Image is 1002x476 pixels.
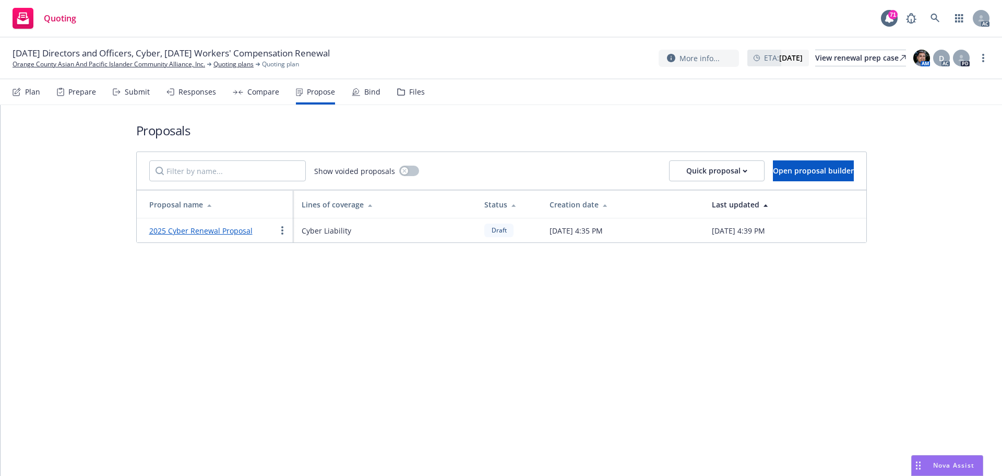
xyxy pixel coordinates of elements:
[669,160,765,181] button: Quick proposal
[276,224,289,237] a: more
[13,47,330,60] span: [DATE] Directors and Officers, Cyber, [DATE] Workers' Compensation Renewal
[659,50,739,67] button: More info...
[773,166,854,176] span: Open proposal builder
[484,199,533,210] div: Status
[262,60,299,69] span: Quoting plan
[913,50,930,66] img: photo
[302,225,351,236] span: Cyber Liability
[764,52,803,63] span: ETA :
[949,8,970,29] a: Switch app
[314,166,395,177] span: Show voided proposals
[213,60,254,69] a: Quoting plans
[911,455,983,476] button: Nova Assist
[149,226,253,236] a: 2025 Cyber Renewal Proposal
[364,88,380,96] div: Bind
[712,199,857,210] div: Last updated
[939,53,944,64] span: D
[888,8,898,18] div: 71
[977,52,989,64] a: more
[686,161,747,181] div: Quick proposal
[773,160,854,181] button: Open proposal builder
[13,60,205,69] a: Orange County Asian And Pacific Islander Community Alliance, Inc.
[247,88,279,96] div: Compare
[307,88,335,96] div: Propose
[25,88,40,96] div: Plan
[901,8,922,29] a: Report a Bug
[149,199,285,210] div: Proposal name
[44,14,76,22] span: Quoting
[912,456,925,475] div: Drag to move
[68,88,96,96] div: Prepare
[488,226,509,235] span: Draft
[550,199,695,210] div: Creation date
[178,88,216,96] div: Responses
[149,160,306,181] input: Filter by name...
[712,225,765,236] span: [DATE] 4:39 PM
[779,53,803,63] strong: [DATE]
[933,461,974,470] span: Nova Assist
[125,88,150,96] div: Submit
[815,50,906,66] a: View renewal prep case
[550,225,603,236] span: [DATE] 4:35 PM
[925,8,946,29] a: Search
[679,53,720,64] span: More info...
[409,88,425,96] div: Files
[302,199,468,210] div: Lines of coverage
[136,122,867,139] h1: Proposals
[8,4,80,33] a: Quoting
